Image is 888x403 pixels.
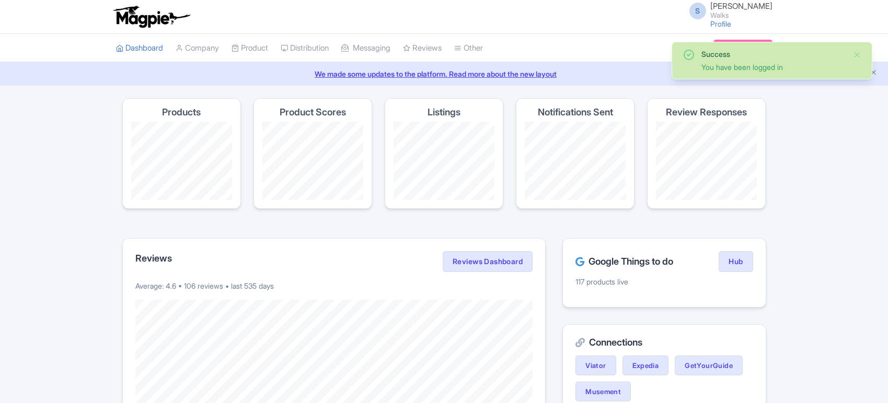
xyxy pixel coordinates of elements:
[575,276,753,287] p: 117 products live
[111,5,192,28] img: logo-ab69f6fb50320c5b225c76a69d11143b.png
[116,34,163,63] a: Dashboard
[719,251,753,272] a: Hub
[135,253,172,264] h2: Reviews
[575,337,753,348] h2: Connections
[162,107,201,117] h4: Products
[341,34,390,63] a: Messaging
[710,19,731,28] a: Profile
[176,34,219,63] a: Company
[710,1,772,11] span: [PERSON_NAME]
[538,107,613,117] h4: Notifications Sent
[443,251,533,272] a: Reviews Dashboard
[701,62,845,73] div: You have been logged in
[853,49,861,61] button: Close
[428,107,460,117] h4: Listings
[713,40,772,55] a: Subscription
[701,49,845,60] div: Success
[454,34,483,63] a: Other
[575,382,631,401] a: Musement
[281,34,329,63] a: Distribution
[675,355,743,375] a: GetYourGuide
[6,68,882,79] a: We made some updates to the platform. Read more about the new layout
[870,67,878,79] button: Close announcement
[689,3,706,19] span: S
[710,12,772,19] small: Walks
[232,34,268,63] a: Product
[666,107,747,117] h4: Review Responses
[575,256,673,267] h2: Google Things to do
[575,355,616,375] a: Viator
[622,355,669,375] a: Expedia
[135,280,533,291] p: Average: 4.6 • 106 reviews • last 535 days
[403,34,442,63] a: Reviews
[280,107,346,117] h4: Product Scores
[683,2,772,19] a: S [PERSON_NAME] Walks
